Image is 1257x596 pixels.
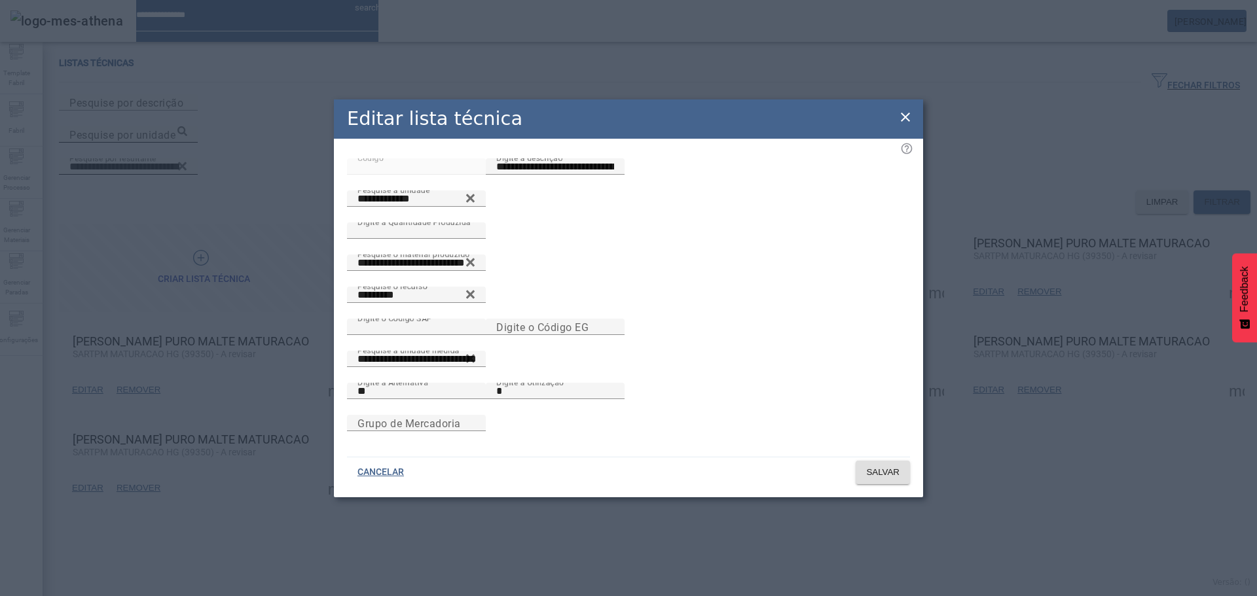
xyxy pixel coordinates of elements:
[357,249,469,258] mat-label: Pesquise o material produzido
[357,287,475,303] input: Number
[1232,253,1257,342] button: Feedback - Mostrar pesquisa
[496,153,562,162] mat-label: Digite a descrição
[357,281,428,290] mat-label: Pesquise o recurso
[1239,266,1250,312] span: Feedback
[357,345,460,355] mat-label: Pesquise a unidade medida
[357,153,384,162] mat-label: Código
[357,255,475,271] input: Number
[357,191,475,207] input: Number
[347,461,414,484] button: CANCELAR
[856,461,910,484] button: SALVAR
[357,466,404,479] span: CANCELAR
[357,417,461,429] mat-label: Grupo de Mercadoria
[496,377,564,387] mat-label: Digite a Utilização
[347,105,522,133] h2: Editar lista técnica
[357,351,475,367] input: Number
[866,466,900,479] span: SALVAR
[357,313,432,323] mat-label: Digite o Código SAP
[357,185,429,194] mat-label: Pesquise a unidade
[496,321,589,333] mat-label: Digite o Código EG
[357,377,428,387] mat-label: Digite a Alternativa
[357,217,471,226] mat-label: Digite a Quantidade Produzida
